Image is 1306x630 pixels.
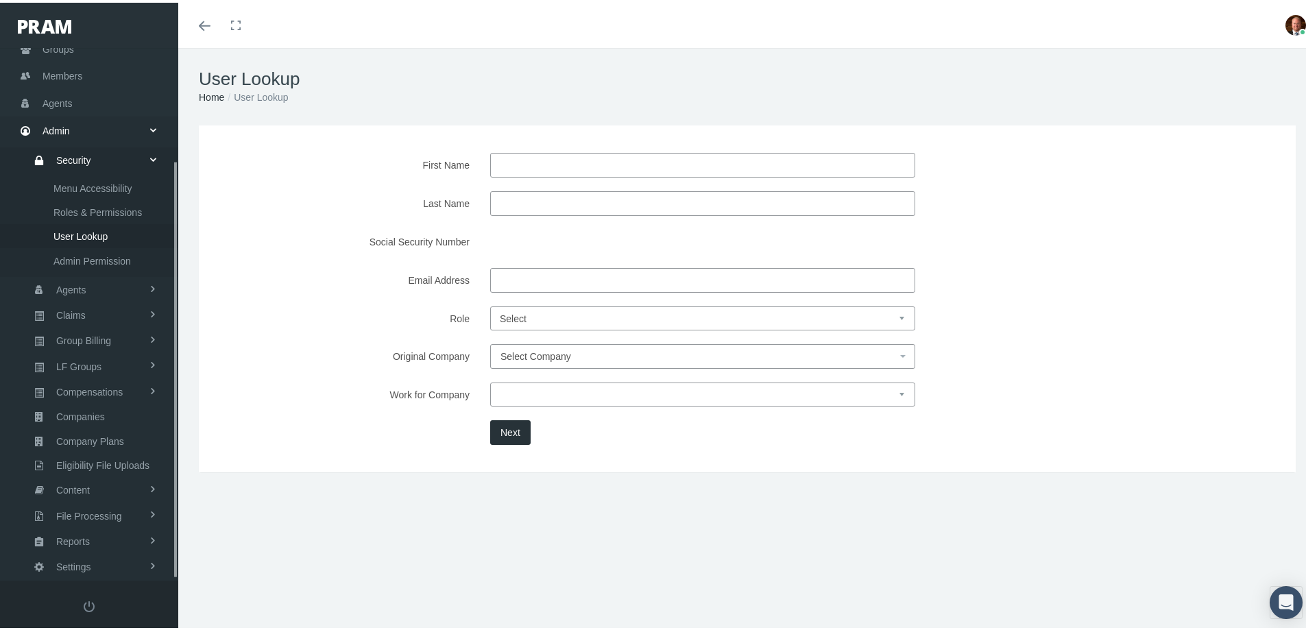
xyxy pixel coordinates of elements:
span: Security [56,146,91,169]
label: Work for Company [213,380,480,404]
span: Eligibility File Uploads [56,451,149,474]
h1: User Lookup [199,66,1296,87]
label: Social Security Number [213,227,480,252]
label: Email Address [213,265,480,290]
span: Settings [56,553,91,576]
label: First Name [213,150,480,175]
span: Agents [43,88,73,114]
img: PRAM_20_x_78.png [18,17,71,31]
span: Company Plans [56,427,124,450]
span: User Lookup [53,222,108,245]
label: Original Company [213,341,480,366]
label: Role [213,304,480,328]
span: Group Billing [56,326,111,350]
span: LF Groups [56,352,101,376]
span: Menu Accessibility [53,174,132,197]
span: Claims [56,301,86,324]
span: Reports [56,527,90,550]
span: Agents [56,276,86,299]
span: Groups [43,34,74,60]
li: User Lookup [224,87,288,102]
span: Select Company [500,348,571,359]
span: Content [56,476,90,499]
label: Last Name [213,189,480,213]
span: Admin Permission [53,247,131,270]
a: Home [199,89,224,100]
span: File Processing [56,502,122,525]
span: Members [43,60,82,86]
button: Next [490,417,531,442]
span: Companies [56,402,105,426]
div: Open Intercom Messenger [1270,583,1303,616]
span: Roles & Permissions [53,198,142,221]
span: Compensations [56,378,123,401]
span: Admin [43,115,70,141]
img: S_Profile_Picture_693.jpg [1285,12,1306,33]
